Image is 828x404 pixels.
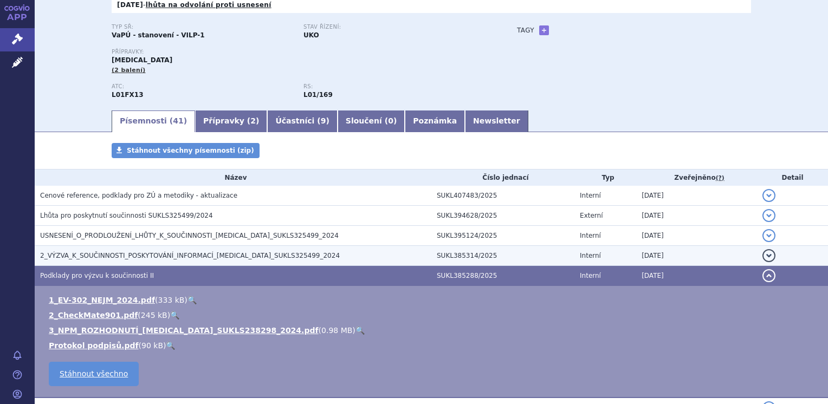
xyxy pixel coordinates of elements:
[250,116,256,125] span: 2
[303,83,484,90] p: RS:
[431,225,574,245] td: SUKL395124/2025
[517,24,534,37] h3: Tagy
[112,83,293,90] p: ATC:
[112,31,205,39] strong: VaPÚ - stanovení - VILP-1
[49,362,139,386] a: Stáhnout všechno
[757,170,828,186] th: Detail
[431,186,574,206] td: SUKL407483/2025
[40,252,340,259] span: 2_VÝZVA_K_SOUČINNOSTI_POSKYTOVÁNÍ_INFORMACÍ_PADCEV_SUKLS325499_2024
[112,56,172,64] span: [MEDICAL_DATA]
[187,296,197,304] a: 🔍
[303,91,333,99] strong: enfortumab vedotin
[112,110,195,132] a: Písemnosti (41)
[388,116,393,125] span: 0
[580,232,601,239] span: Interní
[465,110,528,132] a: Newsletter
[49,326,319,335] a: 3_NPM_ROZHODNUTÍ_[MEDICAL_DATA]_SUKLS238298_2024.pdf
[539,25,549,35] a: +
[580,272,601,279] span: Interní
[49,295,817,305] li: ( )
[636,186,757,206] td: [DATE]
[431,265,574,285] td: SUKL385288/2025
[580,192,601,199] span: Interní
[636,265,757,285] td: [DATE]
[636,225,757,245] td: [DATE]
[49,296,155,304] a: 1_EV-302_NEJM_2024.pdf
[762,269,775,282] button: detail
[267,110,337,132] a: Účastníci (9)
[112,49,495,55] p: Přípravky:
[117,1,143,9] strong: [DATE]
[762,249,775,262] button: detail
[158,296,184,304] span: 333 kB
[636,205,757,225] td: [DATE]
[321,326,352,335] span: 0.98 MB
[49,310,817,321] li: ( )
[431,205,574,225] td: SUKL394628/2025
[405,110,465,132] a: Poznámka
[49,311,138,320] a: 2_CheckMate901.pdf
[40,272,154,279] span: Podklady pro výzvu k součinnosti II
[580,212,603,219] span: Externí
[355,326,365,335] a: 🔍
[173,116,183,125] span: 41
[166,341,175,350] a: 🔍
[112,143,260,158] a: Stáhnout všechny písemnosti (zip)
[112,91,144,99] strong: ENFORTUMAB VEDOTIN
[40,212,213,219] span: Lhůta pro poskytnutí součinnosti SUKLS325499/2024
[431,170,574,186] th: Číslo jednací
[574,170,636,186] th: Typ
[49,341,139,350] a: Protokol podpisů.pdf
[321,116,326,125] span: 9
[762,189,775,202] button: detail
[117,1,271,9] p: -
[431,245,574,265] td: SUKL385314/2025
[762,229,775,242] button: detail
[580,252,601,259] span: Interní
[35,170,431,186] th: Název
[636,170,757,186] th: Zveřejněno
[146,1,271,9] a: lhůta na odvolání proti usnesení
[141,341,163,350] span: 90 kB
[40,192,237,199] span: Cenové reference, podklady pro ZÚ a metodiky - aktualizace
[716,174,725,182] abbr: (?)
[127,147,254,154] span: Stáhnout všechny písemnosti (zip)
[40,232,339,239] span: USNESENÍ_O_PRODLOUŽENÍ_LHŮTY_K_SOUČINNOSTI_PADCEV_SUKLS325499_2024
[141,311,167,320] span: 245 kB
[303,31,319,39] strong: UKO
[303,24,484,30] p: Stav řízení:
[49,325,817,336] li: ( )
[762,209,775,222] button: detail
[49,340,817,351] li: ( )
[636,245,757,265] td: [DATE]
[112,67,146,74] span: (2 balení)
[338,110,405,132] a: Sloučení (0)
[170,311,179,320] a: 🔍
[112,24,293,30] p: Typ SŘ:
[195,110,267,132] a: Přípravky (2)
